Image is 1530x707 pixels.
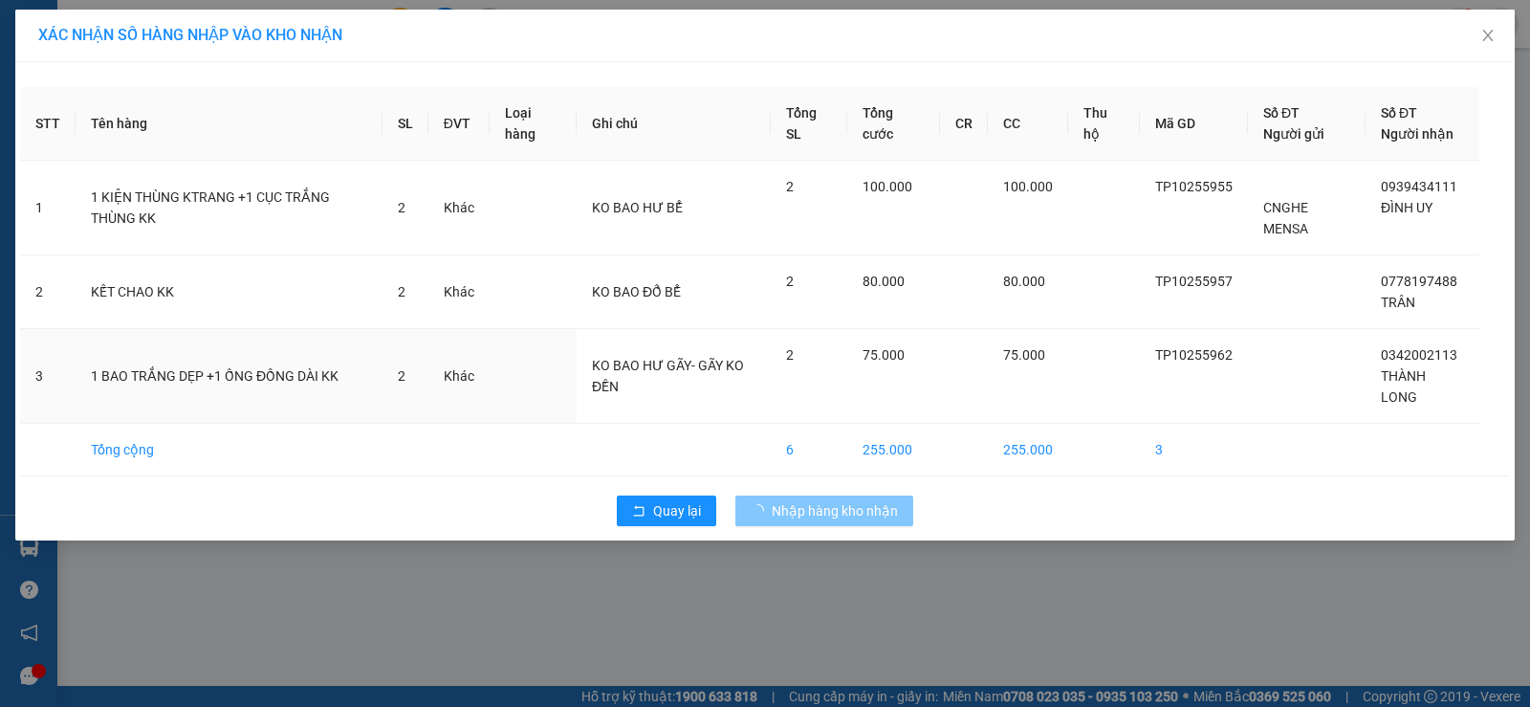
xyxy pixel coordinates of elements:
span: Số ĐT [1263,105,1300,121]
button: Nhập hàng kho nhận [735,496,913,526]
td: 1 [20,161,76,255]
span: 2 [398,368,405,384]
th: Loại hàng [490,87,577,161]
span: 100.000 [863,179,912,194]
th: CR [940,87,988,161]
span: 0939434111 [1381,179,1457,194]
span: 0342002113 [1381,347,1457,363]
td: Khác [428,255,490,329]
th: CC [988,87,1068,161]
th: STT [20,87,76,161]
td: 1 KIỆN THÙNG KTRANG +1 CỤC TRẮNG THÙNG KK [76,161,382,255]
button: rollbackQuay lại [617,496,716,526]
th: SL [382,87,428,161]
span: 2 [398,200,405,215]
span: 2 [786,347,794,363]
span: THÀNH LONG [1381,368,1426,405]
span: 100.000 [1003,179,1053,194]
th: Tổng cước [847,87,940,161]
button: Close [1461,10,1515,63]
span: loading [751,504,772,518]
span: TP10255955 [1155,179,1233,194]
span: KO BAO HƯ BỂ [592,200,683,215]
td: 255.000 [988,424,1068,476]
th: Tổng SL [771,87,848,161]
span: 0778197488 [1381,274,1457,289]
span: Người gửi [1263,126,1324,142]
span: Người nhận [1381,126,1453,142]
span: 75.000 [1003,347,1045,363]
span: TP10255962 [1155,347,1233,363]
span: Số ĐT [1381,105,1417,121]
span: rollback [632,504,645,519]
th: Mã GD [1140,87,1248,161]
th: Tên hàng [76,87,382,161]
span: XÁC NHẬN SỐ HÀNG NHẬP VÀO KHO NHẬN [38,26,342,44]
span: Quay lại [653,500,701,521]
span: close [1480,28,1496,43]
span: ĐÌNH UY [1381,200,1432,215]
td: 3 [20,329,76,424]
span: Nhập hàng kho nhận [772,500,898,521]
span: TP10255957 [1155,274,1233,289]
td: Tổng cộng [76,424,382,476]
span: CNGHE MENSA [1263,200,1308,236]
span: 2 [786,179,794,194]
span: 80.000 [863,274,905,289]
td: Khác [428,329,490,424]
span: 75.000 [863,347,905,363]
span: TRÂN [1381,295,1415,310]
th: Thu hộ [1068,87,1140,161]
span: KO BAO HƯ GÃY- GÃY KO ĐỀN [592,358,744,394]
td: Khác [428,161,490,255]
td: 3 [1140,424,1248,476]
span: 2 [786,274,794,289]
td: 255.000 [847,424,940,476]
th: Ghi chú [577,87,771,161]
td: 1 BAO TRẮNG DẸP +1 ỐNG ĐỒNG DÀI KK [76,329,382,424]
span: 2 [398,284,405,299]
td: KẾT CHAO KK [76,255,382,329]
td: 6 [771,424,848,476]
td: 2 [20,255,76,329]
span: KO BAO ĐỔ BỂ [592,284,681,299]
th: ĐVT [428,87,490,161]
span: 80.000 [1003,274,1045,289]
